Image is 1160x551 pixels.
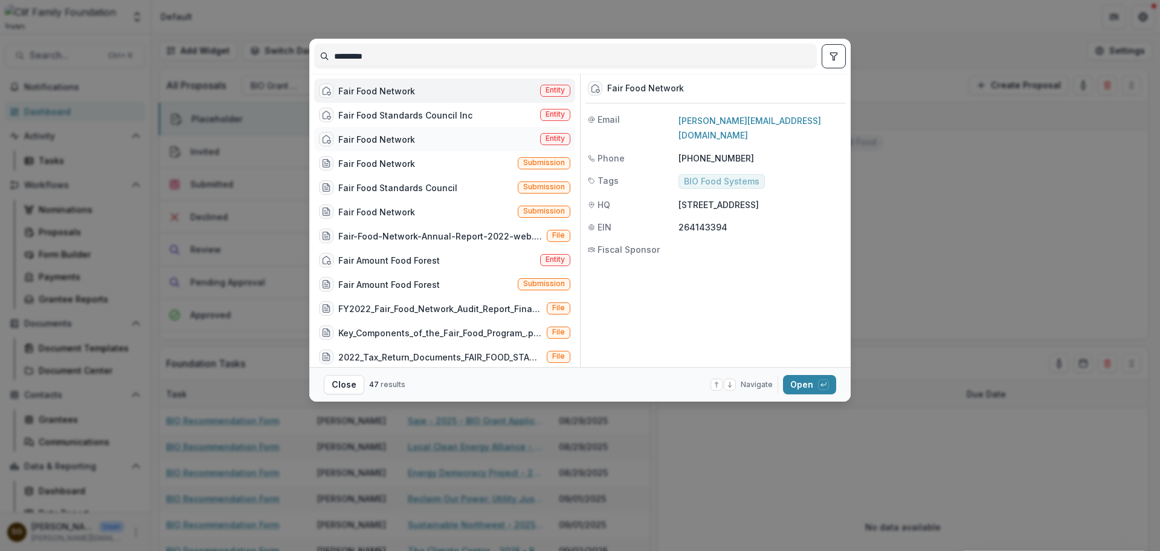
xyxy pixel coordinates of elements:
span: 47 [369,380,379,389]
div: Fair-Food-Network-Annual-Report-2022-web.pdf [338,230,542,243]
span: File [552,304,565,312]
div: Fair Food Network [338,157,415,170]
span: Phone [598,152,625,165]
span: Entity [546,255,565,264]
div: Fair Amount Food Forest [338,254,440,267]
span: Email [598,113,620,126]
span: File [552,231,565,240]
p: 264143394 [678,221,843,233]
div: Fair Amount Food Forest [338,278,440,291]
button: Close [324,375,364,394]
span: BIO Food Systems [684,177,759,187]
div: Fair Food Network [607,83,684,94]
span: Entity [546,110,565,119]
span: File [552,352,565,360]
span: Submission [523,279,565,288]
span: Entity [546,134,565,143]
div: Fair Food Network [338,133,415,146]
span: Navigate [741,379,773,390]
span: Submission [523,183,565,191]
span: Tags [598,174,619,187]
div: Fair Food Standards Council Inc [338,109,472,122]
p: [STREET_ADDRESS] [678,198,843,211]
div: Fair Food Network [338,206,415,218]
span: results [381,380,405,389]
span: Entity [546,86,565,94]
div: Fair Food Standards Council [338,181,457,194]
span: HQ [598,198,610,211]
button: Open [783,375,836,394]
button: toggle filters [822,44,846,68]
div: Key_Components_of_the_Fair_Food_Program_.pdf [338,327,542,339]
span: Submission [523,158,565,167]
div: FY2022_Fair_Food_Network_Audit_Report_Final.pdf [338,302,542,315]
span: Fiscal Sponsor [598,243,660,256]
span: Submission [523,207,565,215]
div: Fair Food Network [338,85,415,97]
div: 2022_Tax_Return_Documents_FAIR_FOOD_STANDARDS_CO.pdf [338,351,542,364]
p: [PHONE_NUMBER] [678,152,843,165]
span: EIN [598,221,611,233]
a: [PERSON_NAME][EMAIL_ADDRESS][DOMAIN_NAME] [678,116,821,140]
span: File [552,328,565,336]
